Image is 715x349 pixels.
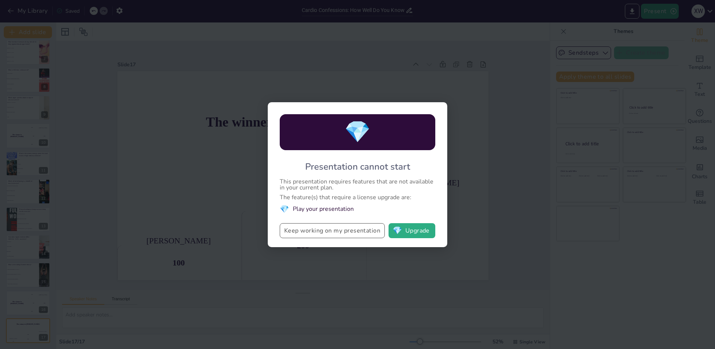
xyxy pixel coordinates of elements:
span: diamond [393,227,402,234]
div: This presentation requires features that are not available in your current plan. [280,179,435,191]
button: Keep working on my presentation [280,223,385,238]
button: diamondUpgrade [389,223,435,238]
li: Play your presentation [280,204,435,214]
div: Presentation cannot start [305,161,410,173]
span: diamond [344,118,371,146]
div: The feature(s) that require a license upgrade are: [280,194,435,200]
span: diamond [280,204,289,214]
